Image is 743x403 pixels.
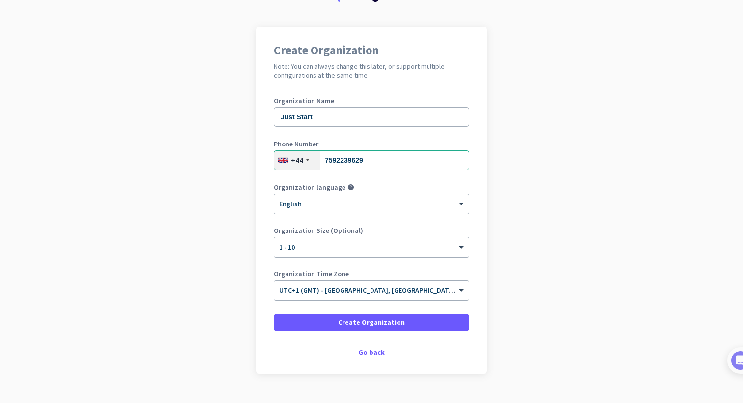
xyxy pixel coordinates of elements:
i: help [347,184,354,191]
label: Organization Time Zone [274,270,469,277]
button: Create Organization [274,314,469,331]
div: +44 [291,155,303,165]
div: Go back [274,349,469,356]
input: 121 234 5678 [274,150,469,170]
input: What is the name of your organization? [274,107,469,127]
label: Organization Size (Optional) [274,227,469,234]
label: Organization Name [274,97,469,104]
label: Phone Number [274,141,469,147]
span: Create Organization [338,317,405,327]
h1: Create Organization [274,44,469,56]
h2: Note: You can always change this later, or support multiple configurations at the same time [274,62,469,80]
label: Organization language [274,184,345,191]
